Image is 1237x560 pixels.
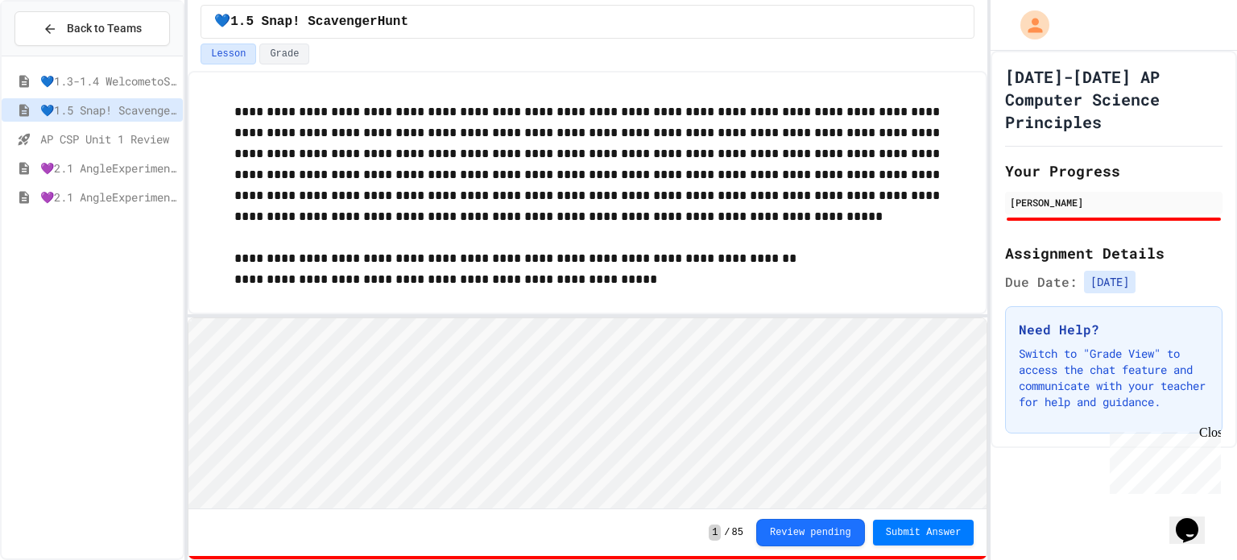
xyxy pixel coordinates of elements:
[1019,320,1209,339] h3: Need Help?
[732,526,743,539] span: 85
[1084,271,1136,293] span: [DATE]
[1010,195,1218,209] div: [PERSON_NAME]
[709,525,721,541] span: 1
[886,526,962,539] span: Submit Answer
[259,44,309,64] button: Grade
[201,44,256,64] button: Lesson
[1103,425,1221,494] iframe: chat widget
[1019,346,1209,410] p: Switch to "Grade View" to access the chat feature and communicate with your teacher for help and ...
[1169,496,1221,544] iframe: chat widget
[1005,242,1223,264] h2: Assignment Details
[214,12,408,31] span: 💙1.5 Snap! ScavengerHunt
[188,318,987,509] iframe: Snap! Programming Environment
[14,11,170,46] button: Back to Teams
[40,160,176,176] span: 💜2.1 AngleExperiments1
[724,526,730,539] span: /
[1005,272,1078,292] span: Due Date:
[40,102,176,118] span: 💙1.5 Snap! ScavengerHunt
[67,20,142,37] span: Back to Teams
[40,189,176,205] span: 💜2.1 AngleExperiments2
[1003,6,1053,44] div: My Account
[40,73,176,89] span: 💙1.3-1.4 WelcometoSnap!
[756,519,865,546] button: Review pending
[40,131,176,147] span: AP CSP Unit 1 Review
[6,6,111,102] div: Chat with us now!Close
[1005,160,1223,182] h2: Your Progress
[873,520,974,545] button: Submit Answer
[1005,65,1223,133] h1: [DATE]-[DATE] AP Computer Science Principles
